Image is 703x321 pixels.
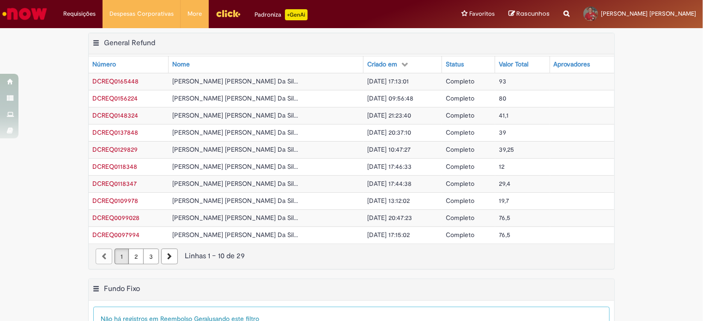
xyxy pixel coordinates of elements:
[92,94,138,102] a: Abrir Registro: DCREQ0156224
[172,77,298,85] span: [PERSON_NAME] [PERSON_NAME] Da Sil...
[92,162,137,171] a: Abrir Registro: DCREQ0118348
[92,145,138,154] span: DCREQ0129829
[499,111,509,119] span: 41,1
[92,77,139,85] a: Abrir Registro: DCREQ0165448
[92,196,138,205] a: Abrir Registro: DCREQ0109978
[89,244,614,269] nav: paginação
[172,196,298,205] span: [PERSON_NAME] [PERSON_NAME] Da Sil...
[92,284,100,296] button: Fundo Fixo Menu de contexto
[92,231,139,239] span: DCREQ0097994
[92,196,138,205] span: DCREQ0109978
[92,179,137,188] a: Abrir Registro: DCREQ0118347
[367,128,411,137] span: [DATE] 20:37:10
[554,60,590,69] div: Aprovadores
[499,128,506,137] span: 39
[92,111,138,119] a: Abrir Registro: DCREQ0148324
[92,214,139,222] span: DCREQ0099028
[104,284,140,293] h2: Fundo Fixo
[109,9,174,18] span: Despesas Corporativas
[499,162,504,171] span: 12
[172,60,190,69] div: Nome
[172,94,298,102] span: [PERSON_NAME] [PERSON_NAME] Da Sil...
[92,231,139,239] a: Abrir Registro: DCREQ0097994
[143,249,159,264] a: Página 3
[446,162,474,171] span: Completo
[446,214,474,222] span: Completo
[255,9,308,20] div: Padroniza
[367,162,412,171] span: [DATE] 17:46:33
[446,145,474,154] span: Completo
[104,38,155,48] h2: General Refund
[92,145,138,154] a: Abrir Registro: DCREQ0129829
[172,145,298,154] span: [PERSON_NAME] [PERSON_NAME] Da Sil...
[92,128,138,137] a: Abrir Registro: DCREQ0137848
[446,231,474,239] span: Completo
[469,9,495,18] span: Favoritos
[499,94,506,102] span: 80
[92,179,137,188] span: DCREQ0118347
[367,231,410,239] span: [DATE] 17:15:02
[63,9,96,18] span: Requisições
[92,38,100,50] button: General Refund Menu de contexto
[499,60,528,69] div: Valor Total
[96,251,607,262] div: Linhas 1 − 10 de 29
[172,179,298,188] span: [PERSON_NAME] [PERSON_NAME] Da Sil...
[446,111,474,119] span: Completo
[367,196,410,205] span: [DATE] 13:12:02
[115,249,129,264] a: Página 1
[172,231,298,239] span: [PERSON_NAME] [PERSON_NAME] Da Sil...
[499,145,514,154] span: 39,25
[92,162,137,171] span: DCREQ0118348
[367,77,409,85] span: [DATE] 17:13:01
[367,60,397,69] div: Criado em
[92,214,139,222] a: Abrir Registro: DCREQ0099028
[446,196,474,205] span: Completo
[216,6,241,20] img: click_logo_yellow_360x200.png
[367,94,413,102] span: [DATE] 09:56:48
[446,60,464,69] div: Status
[161,249,178,264] a: Próxima página
[92,111,138,119] span: DCREQ0148324
[172,214,298,222] span: [PERSON_NAME] [PERSON_NAME] Da Sil...
[172,111,298,119] span: [PERSON_NAME] [PERSON_NAME] Da Sil...
[285,9,308,20] p: +GenAi
[367,214,412,222] span: [DATE] 20:47:23
[499,179,510,188] span: 29,4
[1,5,48,23] img: ServiceNow
[92,94,138,102] span: DCREQ0156224
[446,179,474,188] span: Completo
[367,111,411,119] span: [DATE] 21:23:40
[188,9,202,18] span: More
[367,145,411,154] span: [DATE] 10:47:27
[128,249,144,264] a: Página 2
[446,128,474,137] span: Completo
[446,77,474,85] span: Completo
[499,196,509,205] span: 19,7
[172,162,298,171] span: [PERSON_NAME] [PERSON_NAME] Da Sil...
[172,128,298,137] span: [PERSON_NAME] [PERSON_NAME] Da Sil...
[92,60,116,69] div: Número
[516,9,550,18] span: Rascunhos
[499,231,510,239] span: 76,5
[601,10,696,18] span: [PERSON_NAME] [PERSON_NAME]
[499,214,510,222] span: 76,5
[509,10,550,18] a: Rascunhos
[92,128,138,137] span: DCREQ0137848
[446,94,474,102] span: Completo
[499,77,506,85] span: 93
[92,77,139,85] span: DCREQ0165448
[367,179,412,188] span: [DATE] 17:44:38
